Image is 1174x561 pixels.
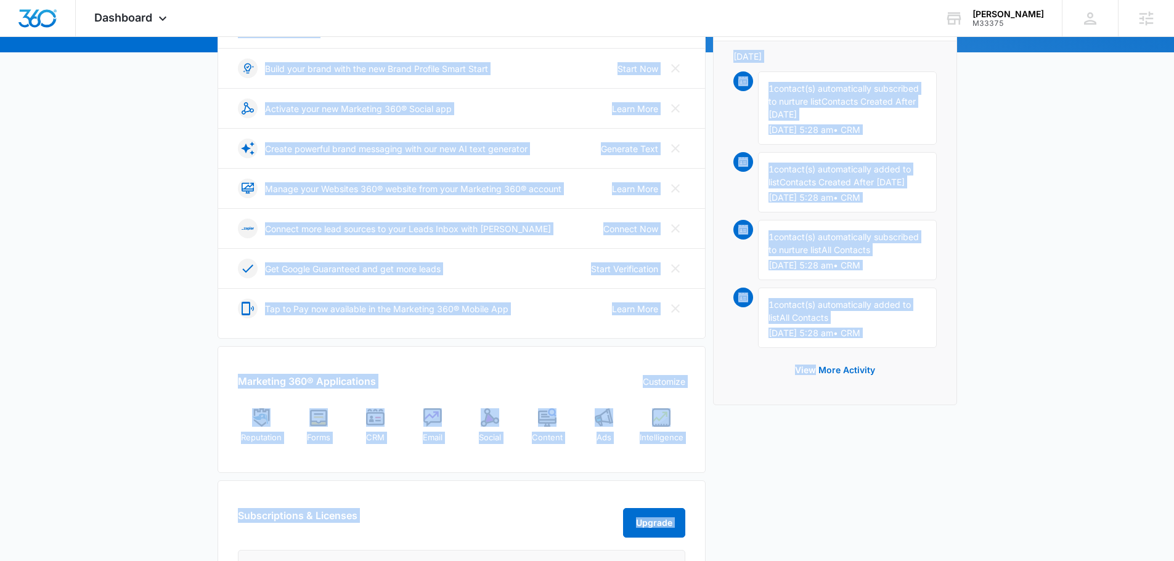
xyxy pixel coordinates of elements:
span: contact(s) automatically subscribed to nurture list [768,232,919,255]
a: Generate Text [601,142,658,155]
a: Contacts Created After [DATE] [780,177,905,187]
p: [DATE] [733,50,937,63]
span: Content [532,432,563,444]
p: [DATE] 5:28 am • CRM [768,261,926,270]
button: Close [666,179,685,198]
p: [DATE] 5:28 am • CRM [768,193,926,202]
a: CRM [352,408,399,453]
p: Manage your Websites 360® website from your Marketing 360® account [265,182,561,195]
span: Intelligence [640,432,683,444]
span: Email [423,432,442,444]
a: Customize [643,375,685,388]
a: Connect Now [603,222,658,235]
a: Forms [295,408,342,453]
p: [DATE] 5:28 am • CRM [768,126,926,134]
div: account name [972,9,1044,19]
span: contact(s) automatically added to list [768,164,911,187]
span: All Contacts [821,244,870,255]
button: Close [666,59,685,78]
span: CRM [366,432,385,444]
a: Reputation [238,408,285,453]
a: Start Now [618,62,658,75]
a: Start Verification [591,262,658,275]
a: Ads [581,408,628,453]
span: 1 [768,164,774,174]
a: All Contacts [780,312,828,323]
span: 1 [768,83,774,94]
span: Reputation [241,432,282,444]
h2: Subscriptions & Licenses [238,508,357,533]
p: Create powerful brand messaging with our new AI text generator [265,142,528,155]
a: Social [467,408,514,453]
a: Learn More [612,102,658,115]
button: View More Activity [783,355,887,385]
p: [DATE] 5:28 am • CRM [768,329,926,337]
span: Forms [307,432,330,444]
p: Activate your new Marketing 360® Social app [265,102,452,115]
a: Learn More [612,182,658,195]
span: contact(s) automatically subscribed to nurture list [768,83,919,107]
span: contact(s) automatically added to list [768,299,911,323]
span: 1 [768,299,774,310]
a: Intelligence [638,408,685,453]
button: Close [666,219,685,238]
span: Dashboard [94,11,152,24]
a: Learn More [612,302,658,315]
p: Tap to Pay now available in the Marketing 360® Mobile App [265,302,508,315]
h2: Marketing 360® Applications [238,374,376,389]
a: Content [523,408,571,453]
p: Get Google Guaranteed and get more leads [265,262,441,275]
button: Close [666,259,685,278]
button: Close [666,99,685,118]
div: account id [972,19,1044,28]
button: Close [666,299,685,318]
span: Social [479,432,501,444]
span: Contacts Created After [DATE] [768,96,916,119]
button: Upgrade [623,508,685,538]
p: Connect more lead sources to your Leads Inbox with [PERSON_NAME] [265,222,551,235]
span: Ads [597,432,611,444]
a: Email [409,408,457,453]
button: Close [666,139,685,158]
span: 1 [768,232,774,242]
p: Build your brand with the new Brand Profile Smart Start [265,62,488,75]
